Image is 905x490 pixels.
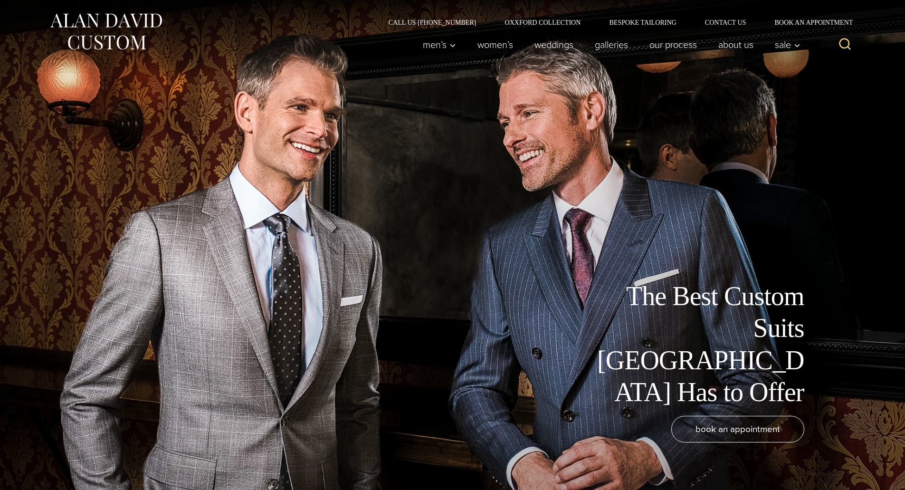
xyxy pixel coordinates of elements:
[374,19,491,26] a: Call Us [PHONE_NUMBER]
[374,19,857,26] nav: Secondary Navigation
[467,35,524,54] a: Women’s
[591,280,804,408] h1: The Best Custom Suits [GEOGRAPHIC_DATA] Has to Offer
[707,35,764,54] a: About Us
[775,40,800,49] span: Sale
[490,19,595,26] a: Oxxford Collection
[760,19,856,26] a: Book an Appointment
[638,35,707,54] a: Our Process
[412,35,805,54] nav: Primary Navigation
[49,10,163,53] img: Alan David Custom
[423,40,456,49] span: Men’s
[691,19,761,26] a: Contact Us
[695,422,780,436] span: book an appointment
[584,35,638,54] a: Galleries
[671,416,804,442] a: book an appointment
[524,35,584,54] a: weddings
[834,33,857,56] button: View Search Form
[595,19,690,26] a: Bespoke Tailoring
